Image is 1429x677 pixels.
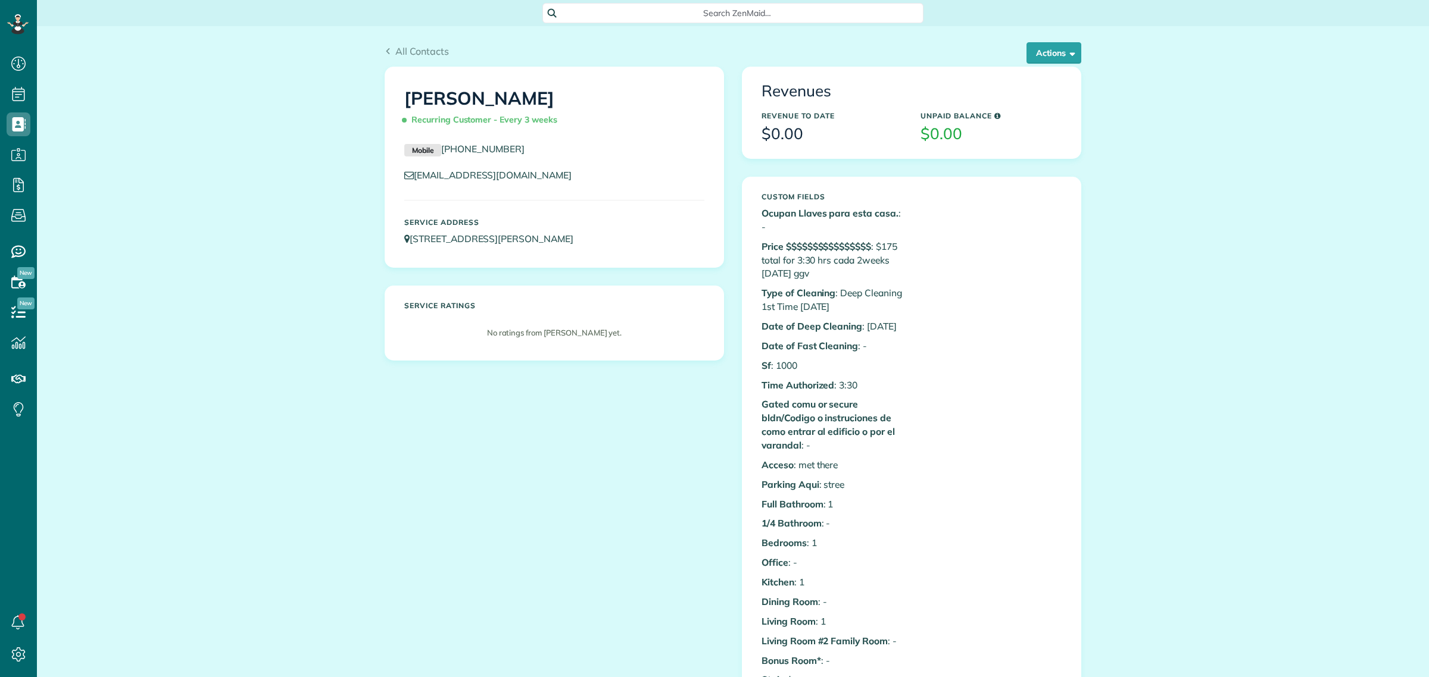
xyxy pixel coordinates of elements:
h5: Custom Fields [762,193,903,200]
h5: Unpaid Balance [921,112,1062,120]
p: : - [762,206,903,234]
p: : Deep Cleaning 1st Time [DATE] [762,286,903,314]
p: : $175 total for 3:30 hrs cada 2weeks [DATE] ggv [762,240,903,281]
p: : - [762,595,903,609]
p: : - [762,556,903,569]
span: New [17,297,35,309]
b: Office [762,556,788,568]
b: Kitchen [762,576,794,588]
p: : met there [762,458,903,472]
h5: Revenue to Date [762,112,903,120]
p: : 1 [762,615,903,628]
p: : - [762,397,903,452]
span: Recurring Customer - Every 3 weeks [404,109,562,130]
h5: Service Address [404,218,704,226]
b: Bedrooms [762,537,807,549]
b: Time Authorized [762,379,834,391]
b: Parking Aqui [762,478,819,490]
b: Gated comu or secure bldn/Codigo o instruciones de como entrar al edificio o por el varandal [762,398,895,451]
p: : 1 [762,497,903,511]
b: Living Room #2 Family Room [762,635,888,647]
p: : 1 [762,575,903,589]
small: Mobile [404,144,441,157]
b: Date of Fast Cleaning [762,340,858,352]
p: : - [762,339,903,353]
b: Price $$$$$$$$$$$$$$$$ [762,240,871,252]
h3: $0.00 [762,126,903,143]
b: Bonus Room* [762,654,821,666]
b: Date of Deep Cleaning [762,320,862,332]
b: Living Room [762,615,816,627]
p: : - [762,654,903,667]
a: Mobile[PHONE_NUMBER] [404,143,525,155]
b: Dining Room [762,595,818,607]
p: : 3:30 [762,378,903,392]
b: Ocupan Llaves para esta casa. [762,207,898,219]
p: : 1 [762,536,903,550]
span: New [17,267,35,279]
p: : stree [762,478,903,491]
a: [STREET_ADDRESS][PERSON_NAME] [404,233,585,245]
p: No ratings from [PERSON_NAME] yet. [410,327,698,338]
span: All Contacts [395,45,449,57]
b: 1/4 Bathroom [762,517,822,529]
p: : 1000 [762,359,903,372]
b: Type of Cleaning [762,287,835,299]
a: [EMAIL_ADDRESS][DOMAIN_NAME] [404,169,583,181]
b: Full Bathroom [762,498,823,510]
p: : - [762,516,903,530]
button: Actions [1026,42,1081,64]
h3: $0.00 [921,126,1062,143]
p: : - [762,634,903,648]
b: Acceso [762,459,794,471]
h1: [PERSON_NAME] [404,89,704,130]
b: Sf [762,359,771,371]
a: All Contacts [385,44,449,58]
p: : [DATE] [762,319,903,333]
h3: Revenues [762,83,1062,100]
h5: Service ratings [404,302,704,309]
